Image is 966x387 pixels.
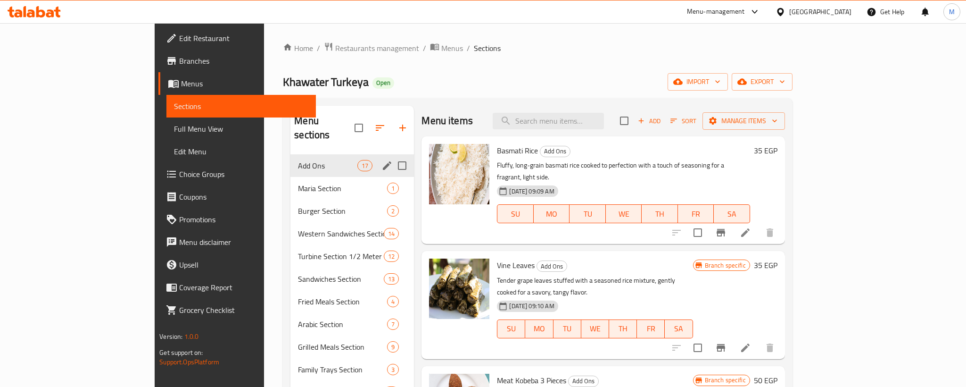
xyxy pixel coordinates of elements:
[290,177,414,200] div: Maria Section1
[384,229,398,238] span: 14
[669,322,689,336] span: SA
[158,276,316,299] a: Coverage Report
[290,290,414,313] div: Fried Meals Section4
[668,73,728,91] button: import
[179,259,308,270] span: Upsell
[158,208,316,231] a: Promotions
[501,322,521,336] span: SU
[384,252,398,261] span: 12
[497,160,750,183] p: Fluffy, long-grain basmati rice cooked to perfection with a touch of seasoning for a fragrant, li...
[174,123,308,135] span: Full Menu View
[568,376,599,387] div: Add Ons
[634,114,664,128] span: Add item
[718,207,746,221] span: SA
[387,341,399,353] div: items
[505,302,558,311] span: [DATE] 09:10 AM
[290,154,414,177] div: Add Ons17edit
[388,184,398,193] span: 1
[710,115,777,127] span: Manage items
[283,42,792,54] nav: breadcrumb
[335,42,419,54] span: Restaurants management
[166,118,316,140] a: Full Menu View
[421,114,473,128] h2: Menu items
[537,261,567,272] span: Add Ons
[158,253,316,276] a: Upsell
[380,159,394,173] button: edit
[158,299,316,321] a: Grocery Checklist
[158,231,316,253] a: Menu disclaimer
[645,207,674,221] span: TH
[668,114,699,128] button: Sort
[298,319,387,330] span: Arabic Section
[540,146,570,157] span: Add Ons
[732,73,793,91] button: export
[497,143,538,158] span: Basmati Rice
[166,140,316,163] a: Edit Menu
[754,144,777,157] h6: 35 EGP
[388,343,398,352] span: 9
[387,319,399,330] div: items
[540,146,570,157] div: Add Ons
[298,205,387,217] span: Burger Section
[298,183,387,194] span: Maria Section
[688,338,708,358] span: Select to update
[179,168,308,180] span: Choice Groups
[179,236,308,248] span: Menu disclaimer
[290,222,414,245] div: Western Sandwiches Section14
[423,42,426,54] li: /
[670,116,696,126] span: Sort
[949,7,955,17] span: M
[642,204,677,223] button: TH
[298,341,387,353] span: Grilled Meals Section
[497,275,693,298] p: Tender grape leaves stuffed with a seasoned rice mixture, gently cooked for a savory, tangy flavor.
[759,337,781,359] button: delete
[384,273,399,285] div: items
[290,268,414,290] div: Sandwiches Section13
[710,221,732,244] button: Branch-specific-item
[179,304,308,316] span: Grocery Checklist
[290,336,414,358] div: Grilled Meals Section9
[283,71,369,93] span: Khawater Turkeya
[637,320,665,338] button: FR
[166,95,316,118] a: Sections
[740,342,751,353] a: Edit menu item
[569,376,598,387] span: Add Ons
[739,76,785,88] span: export
[298,228,384,239] span: Western Sandwiches Section
[372,77,394,89] div: Open
[158,27,316,50] a: Edit Restaurant
[372,79,394,87] span: Open
[181,78,308,89] span: Menus
[429,259,489,319] img: Vine Leaves
[537,261,567,272] div: Add Ons
[388,320,398,329] span: 7
[606,204,642,223] button: WE
[179,282,308,293] span: Coverage Report
[159,356,219,368] a: Support.OpsPlatform
[537,207,566,221] span: MO
[179,33,308,44] span: Edit Restaurant
[317,42,320,54] li: /
[324,42,419,54] a: Restaurants management
[174,146,308,157] span: Edit Menu
[298,273,384,285] div: Sandwiches Section
[388,207,398,216] span: 2
[388,365,398,374] span: 3
[678,204,714,223] button: FR
[184,330,199,343] span: 1.0.0
[557,322,578,336] span: TU
[159,330,182,343] span: Version:
[384,251,399,262] div: items
[665,320,693,338] button: SA
[505,187,558,196] span: [DATE] 09:09 AM
[158,185,316,208] a: Coupons
[701,376,750,385] span: Branch specific
[158,50,316,72] a: Branches
[581,320,609,338] button: WE
[610,207,638,221] span: WE
[497,320,525,338] button: SU
[298,296,387,307] div: Fried Meals Section
[174,101,308,112] span: Sections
